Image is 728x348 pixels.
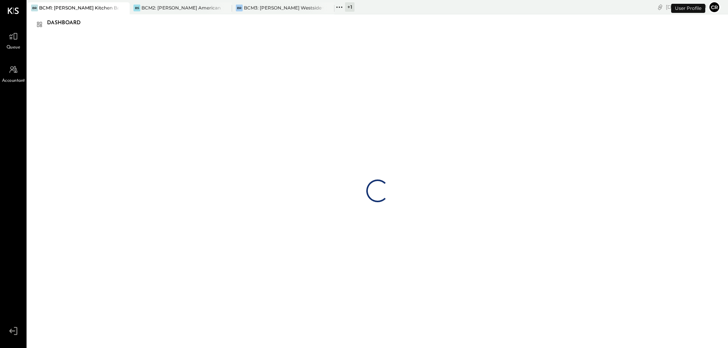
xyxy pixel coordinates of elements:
div: BCM3: [PERSON_NAME] Westside Grill [244,5,323,11]
div: [DATE] [666,3,706,11]
div: BS [133,5,140,11]
span: Queue [6,44,20,51]
div: BCM1: [PERSON_NAME] Kitchen Bar Market [39,5,118,11]
a: Queue [0,29,26,51]
div: BCM2: [PERSON_NAME] American Cooking [141,5,221,11]
div: + 1 [345,2,355,12]
a: Accountant [0,62,26,84]
div: BR [236,5,243,11]
div: copy link [656,3,664,11]
span: Accountant [2,78,25,84]
button: cr [708,1,720,13]
div: Dashboard [47,17,88,29]
div: BR [31,5,38,11]
div: User Profile [671,4,705,13]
